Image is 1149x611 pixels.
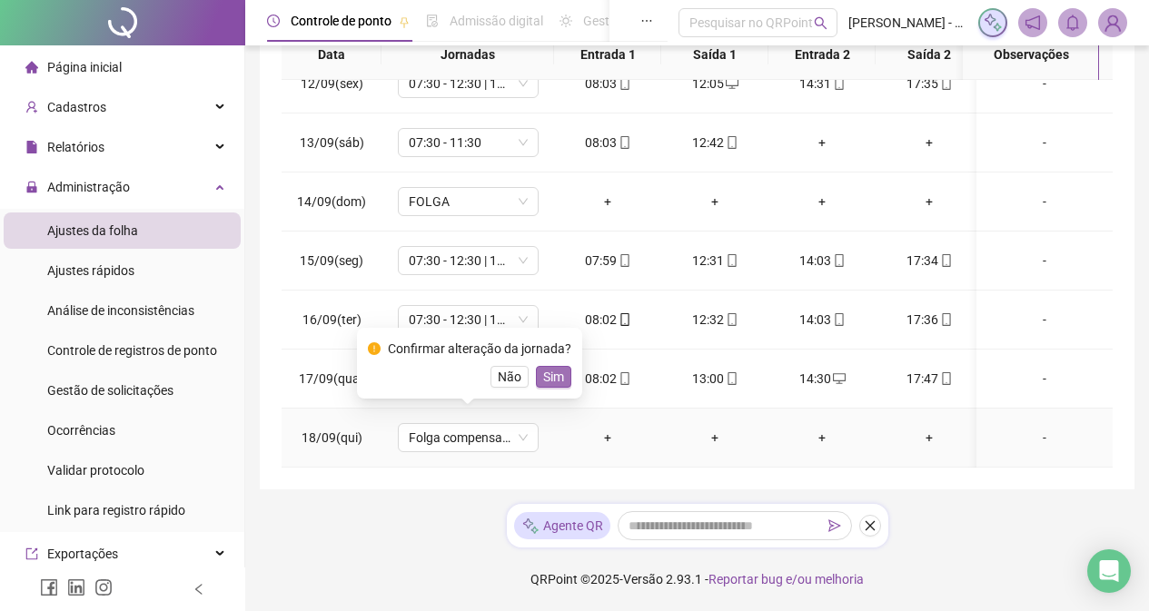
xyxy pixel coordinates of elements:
[381,30,554,80] th: Jornadas
[991,428,1098,448] div: -
[724,254,738,267] span: mobile
[724,313,738,326] span: mobile
[724,136,738,149] span: mobile
[47,463,144,478] span: Validar protocolo
[409,129,528,156] span: 07:30 - 11:30
[560,15,572,27] span: sun
[25,547,38,560] span: export
[450,14,543,28] span: Admissão digital
[302,312,362,327] span: 16/09(ter)
[890,251,968,271] div: 17:34
[783,428,861,448] div: +
[890,310,968,330] div: 17:36
[724,77,738,90] span: desktop
[623,572,663,586] span: Versão
[617,254,631,267] span: mobile
[676,369,754,389] div: 13:00
[983,13,1003,33] img: sparkle-icon.fc2bf0ac1784a2077858766a79e2daf3.svg
[991,74,1098,94] div: -
[409,306,528,333] span: 07:30 - 12:30 | 14:00 - 17:00
[299,371,364,386] span: 17/09(qua)
[783,310,861,330] div: 14:03
[890,369,968,389] div: 17:47
[569,369,647,389] div: 08:02
[25,61,38,74] span: home
[828,519,841,532] span: send
[814,16,827,30] span: search
[569,310,647,330] div: 08:02
[569,428,647,448] div: +
[409,70,528,97] span: 07:30 - 12:30 | 14:00 - 17:00
[47,383,173,398] span: Gestão de solicitações
[617,136,631,149] span: mobile
[25,181,38,193] span: lock
[676,310,754,330] div: 12:32
[409,424,528,451] span: Folga compensatória
[890,192,968,212] div: +
[426,15,439,27] span: file-done
[831,254,846,267] span: mobile
[676,133,754,153] div: 12:42
[890,133,968,153] div: +
[267,15,280,27] span: clock-circle
[47,343,217,358] span: Controle de registros de ponto
[47,100,106,114] span: Cadastros
[282,30,381,80] th: Data
[409,247,528,274] span: 07:30 - 12:30 | 14:00 - 17:00
[864,519,877,532] span: close
[783,192,861,212] div: +
[536,366,571,388] button: Sim
[40,578,58,596] span: facebook
[768,30,876,80] th: Entrada 2
[831,77,846,90] span: mobile
[521,517,540,536] img: sparkle-icon.fc2bf0ac1784a2077858766a79e2daf3.svg
[368,342,381,355] span: exclamation-circle
[1025,15,1041,31] span: notification
[47,140,104,154] span: Relatórios
[47,547,118,561] span: Exportações
[25,101,38,113] span: user-add
[25,141,38,153] span: file
[991,310,1098,330] div: -
[617,313,631,326] span: mobile
[991,133,1098,153] div: -
[498,367,521,387] span: Não
[301,76,363,91] span: 12/09(sex)
[67,578,85,596] span: linkedin
[47,303,194,318] span: Análise de inconsistências
[938,254,953,267] span: mobile
[676,192,754,212] div: +
[47,223,138,238] span: Ajustes da folha
[783,369,861,389] div: 14:30
[543,367,564,387] span: Sim
[938,77,953,90] span: mobile
[1099,9,1126,36] img: 93646
[617,77,631,90] span: mobile
[569,251,647,271] div: 07:59
[1065,15,1081,31] span: bell
[676,74,754,94] div: 12:05
[1087,549,1131,593] div: Open Intercom Messenger
[617,372,631,385] span: mobile
[783,251,861,271] div: 14:03
[302,430,362,445] span: 18/09(qui)
[388,339,571,359] div: Confirmar alteração da jornada?
[963,30,1099,80] th: Observações
[831,313,846,326] span: mobile
[94,578,113,596] span: instagram
[47,60,122,74] span: Página inicial
[640,15,653,27] span: ellipsis
[490,366,529,388] button: Não
[890,74,968,94] div: 17:35
[991,192,1098,212] div: -
[848,13,967,33] span: [PERSON_NAME] - KENNEDY SERVIÇOS LTDA
[193,583,205,596] span: left
[708,572,864,586] span: Reportar bug e/ou melhoria
[783,133,861,153] div: +
[661,30,768,80] th: Saída 1
[47,503,185,517] span: Link para registro rápido
[300,253,363,268] span: 15/09(seg)
[991,369,1098,389] div: -
[47,423,115,438] span: Ocorrências
[991,251,1098,271] div: -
